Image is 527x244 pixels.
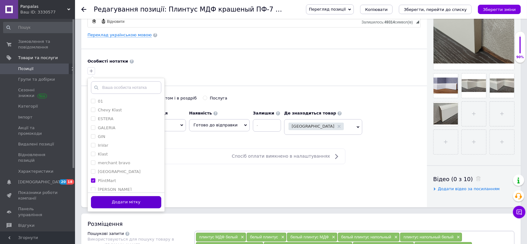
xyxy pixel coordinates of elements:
[18,114,33,120] span: Імпорт
[98,108,122,112] label: Chevy Klast
[98,116,113,121] label: ESTERA
[393,235,398,240] span: ×
[3,22,73,33] input: Пошук
[91,18,98,25] a: Зробити резервну копію зараз
[46,13,85,18] em: SAYERLACK AT9930
[18,66,33,72] span: Позиції
[515,55,525,59] div: 90%
[67,179,74,185] span: 18
[19,34,314,40] p: 🌿 Экологичный материал без вредных примесей
[18,223,34,228] span: Відгуки
[250,235,278,239] span: белый плинтус
[232,154,330,159] span: Спосіб оплати вимкнено в налаштуваннях
[98,143,108,148] label: InVar
[147,119,186,131] span: пог.м
[88,59,128,64] b: Особисті нотатки
[18,179,64,185] span: [DEMOGRAPHIC_DATA]
[438,186,500,191] span: Додати відео за посиланням
[455,235,460,240] span: ×
[360,5,393,14] button: Копіювати
[81,7,86,12] div: Повернутися назад
[362,18,416,24] div: Кiлькiсть символiв
[98,152,108,156] label: Klast
[6,6,326,19] p: Плинтус ПФ-7 от — надежное решение для стильного и долговечного оформления вашего интерьера. Изго...
[199,235,238,239] span: плинтус МДФ белый
[341,235,391,239] span: белый плинтус напольный
[309,7,346,12] span: Перегляд позиції
[416,20,419,23] span: Потягніть для зміни розмірів
[38,7,56,12] strong: Panpalas
[106,19,124,24] span: Відновити
[91,81,161,94] input: Ваша особиста нотатка
[6,6,326,125] body: Редактор, 40DF4948-03D8-4968-9AB6-0D1F0EEE595C
[18,141,54,147] span: Видалені позиції
[365,7,388,12] span: Копіювати
[330,235,335,240] span: ×
[88,231,124,236] div: Пошукові запити
[280,235,285,240] span: ×
[88,220,514,228] div: Розміщення
[88,33,152,38] a: Переклад українською мовою
[404,235,454,239] span: плинтус напольный белый
[18,55,58,61] span: Товари та послуги
[19,76,314,83] p: 🌈 Подходит для ламината, паркета, плитки, линолеума
[18,206,58,217] span: Панель управління
[159,95,197,101] div: Оптом і в роздріб
[189,111,212,115] b: Наявність
[98,99,103,104] label: 01
[98,169,141,174] label: [GEOGRAPHIC_DATA]
[384,20,395,24] span: 49314
[98,134,105,139] label: GIN
[19,66,314,72] p: 🛠️ Простой монтаж на жидкие гвозди
[18,39,58,50] span: Замовлення та повідомлення
[6,24,38,29] strong: Преимущества:
[19,55,314,62] p: 💧 Влагостойкость и долговечность
[100,18,125,25] a: Відновити
[513,206,525,218] button: Чат з покупцем
[18,152,58,163] span: Відновлення позицій
[91,196,161,208] button: Додати мітку
[404,7,467,12] i: Зберегти, перейти до списку
[20,4,67,9] span: Panpalas
[20,9,75,15] div: Ваш ID: 3330577
[253,119,281,132] input: -
[94,6,360,13] h1: Редагування позиції: Плинтус МДФ крашеный ПФ-7 80х16х2500 80х16х2500
[239,235,244,240] span: ×
[284,111,336,115] b: Де знаходиться товар
[193,123,238,127] span: Готово до відправки
[483,7,516,12] i: Зберегти зміни
[18,77,55,82] span: Групи та добірки
[19,44,314,51] p: 🎨 Качественная окраска, устойчивая к выгоранию и влаге
[515,31,525,63] div: 90% Якість заповнення
[98,160,130,165] label: merchant bravo
[478,5,521,14] button: Зберегти зміни
[18,169,53,174] span: Характеристики
[290,235,329,239] span: белый плинтус МДФ
[98,178,116,183] label: PlintMart
[292,124,334,128] span: [GEOGRAPHIC_DATA]
[253,111,274,115] b: Залишки
[18,87,58,99] span: Сезонні знижки
[18,190,58,201] span: Показники роботи компанії
[18,104,38,109] span: Категорії
[18,125,58,136] span: Акції та промокоди
[98,125,115,130] label: GALERIA
[98,187,132,192] label: [PERSON_NAME]
[59,179,67,185] span: 20
[210,95,227,101] div: Послуга
[399,5,472,14] button: Зберегти, перейти до списку
[433,176,473,182] span: Відео (0 з 10)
